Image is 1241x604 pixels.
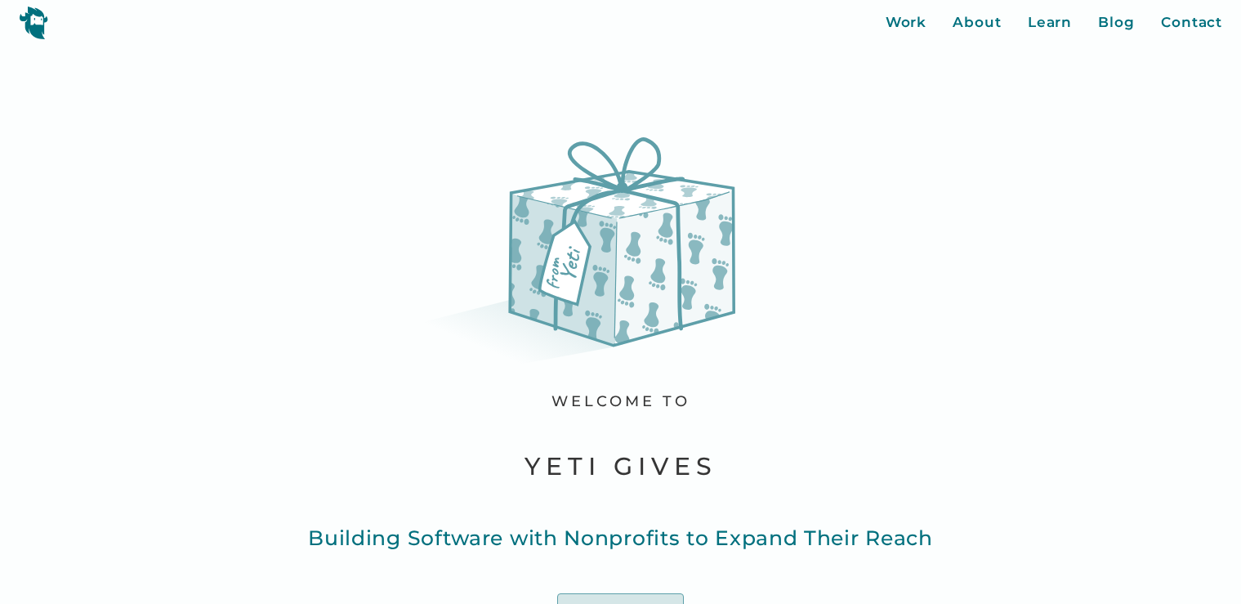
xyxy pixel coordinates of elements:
a: Learn [1028,12,1073,34]
div: welcome to [551,392,690,411]
p: Building Software with Nonprofits to Expand Their Reach [308,521,933,554]
a: Blog [1098,12,1135,34]
h1: yeti gives [525,450,717,482]
a: Work [886,12,927,34]
img: a gift box from yeti wrapped in bigfoot wrapping paper [421,137,734,366]
img: yeti logo icon [19,6,48,39]
a: About [953,12,1002,34]
a: Contact [1161,12,1222,34]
